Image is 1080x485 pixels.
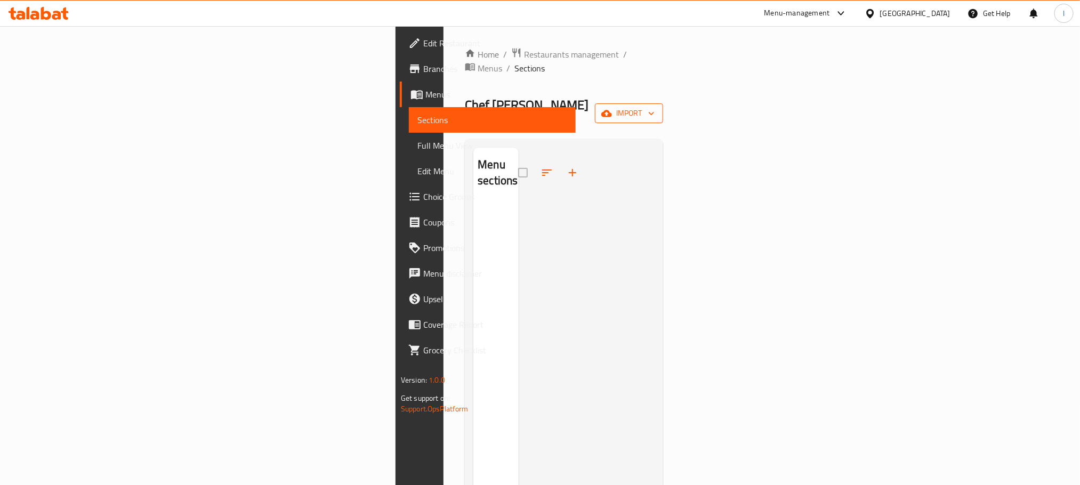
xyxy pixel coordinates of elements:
[1063,7,1065,19] span: l
[473,198,519,207] nav: Menu sections
[400,261,576,286] a: Menu disclaimer
[423,37,567,50] span: Edit Restaurant
[417,139,567,152] span: Full Menu View
[423,62,567,75] span: Branches
[423,318,567,331] span: Coverage Report
[400,286,576,312] a: Upsell
[400,312,576,337] a: Coverage Report
[400,209,576,235] a: Coupons
[400,56,576,82] a: Branches
[595,103,663,123] button: import
[423,344,567,357] span: Grocery Checklist
[409,158,576,184] a: Edit Menu
[423,293,567,305] span: Upsell
[401,402,469,416] a: Support.OpsPlatform
[880,7,950,19] div: [GEOGRAPHIC_DATA]
[400,184,576,209] a: Choice Groups
[423,241,567,254] span: Promotions
[764,7,830,20] div: Menu-management
[400,235,576,261] a: Promotions
[429,373,445,387] span: 1.0.0
[423,267,567,280] span: Menu disclaimer
[401,391,450,405] span: Get support on:
[423,190,567,203] span: Choice Groups
[423,216,567,229] span: Coupons
[603,107,655,120] span: import
[400,30,576,56] a: Edit Restaurant
[417,114,567,126] span: Sections
[623,48,627,61] li: /
[560,160,585,185] button: Add section
[425,88,567,101] span: Menus
[409,133,576,158] a: Full Menu View
[409,107,576,133] a: Sections
[400,82,576,107] a: Menus
[401,373,427,387] span: Version:
[400,337,576,363] a: Grocery Checklist
[417,165,567,177] span: Edit Menu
